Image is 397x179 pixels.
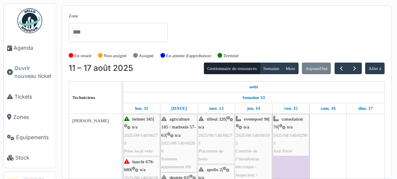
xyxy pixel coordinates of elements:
a: 12 août 2025 [169,103,189,114]
a: 15 août 2025 [282,103,300,114]
span: n/a [244,124,249,129]
input: Tous [72,26,80,38]
a: 14 août 2025 [245,103,262,114]
span: 2025/08/146/06271 [198,133,232,145]
span: Tickets [14,93,53,101]
span: Zones [13,113,53,121]
h2: 11 – 17 août 2025 [69,63,133,73]
span: n/a [132,124,138,129]
span: haecht 678-680 [124,159,154,172]
a: 13 août 2025 [207,103,226,114]
button: Gestionnaire de ressources [204,63,260,74]
span: helmet 345 [132,116,153,121]
span: Placement de hotte [198,148,223,161]
span: Jour Férié [273,148,292,153]
span: [PERSON_NAME] [72,118,109,123]
button: Semaine [260,63,282,74]
span: n/a [198,124,204,129]
span: tilleul 326 [207,116,226,121]
span: agriculture 185 / marbotin 57-63 [161,116,196,137]
a: 17 août 2025 [356,103,375,114]
a: Semaine 33 [240,92,267,103]
span: 2025/08/146/06266 [161,140,195,153]
span: Stock [15,154,53,162]
span: 2025/08/146/06195 [236,133,270,145]
span: n/a [140,167,146,172]
a: Ouvrir nouveau ticket [4,58,56,86]
span: n/a [175,133,181,138]
label: En retard [74,52,91,59]
span: apollo 2 [207,167,222,172]
div: | [198,115,234,163]
button: Aujourd'hui [302,63,331,74]
img: Badge_color-CXgf-gQk.svg [17,8,42,33]
span: Sonnette appartement HS [161,156,191,169]
span: Agenda [14,44,53,52]
button: Précédent [335,63,348,75]
span: n/a [287,124,293,129]
span: evenepoel 98 [244,116,268,121]
a: Équipements [4,127,56,148]
span: Prise local vélo [124,148,153,153]
span: consolation 70 [273,116,303,129]
a: Stock [4,148,56,168]
label: Zone [69,12,78,19]
label: Non assigné [104,52,127,59]
div: | [273,115,309,155]
button: Aller à [365,63,385,74]
a: 11 août 2025 [133,103,151,114]
label: Assigné [139,52,154,59]
button: Mois [282,63,299,74]
span: Techniciens [72,95,96,100]
span: 2025/08/146/06279 [124,133,158,145]
a: 11 août 2025 [247,82,260,92]
label: En attente d'approbation [166,52,211,59]
a: Tickets [4,87,56,107]
a: 16 août 2025 [319,103,338,114]
span: Équipements [16,133,53,141]
div: | [124,115,159,155]
div: | [161,115,196,171]
a: Agenda [4,38,56,58]
label: Terminé [223,52,239,59]
button: Suivant [348,63,361,75]
a: Zones [4,107,56,127]
span: 2025/04/146/02993 [273,133,307,145]
span: Ouvrir nouveau ticket [14,64,53,80]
